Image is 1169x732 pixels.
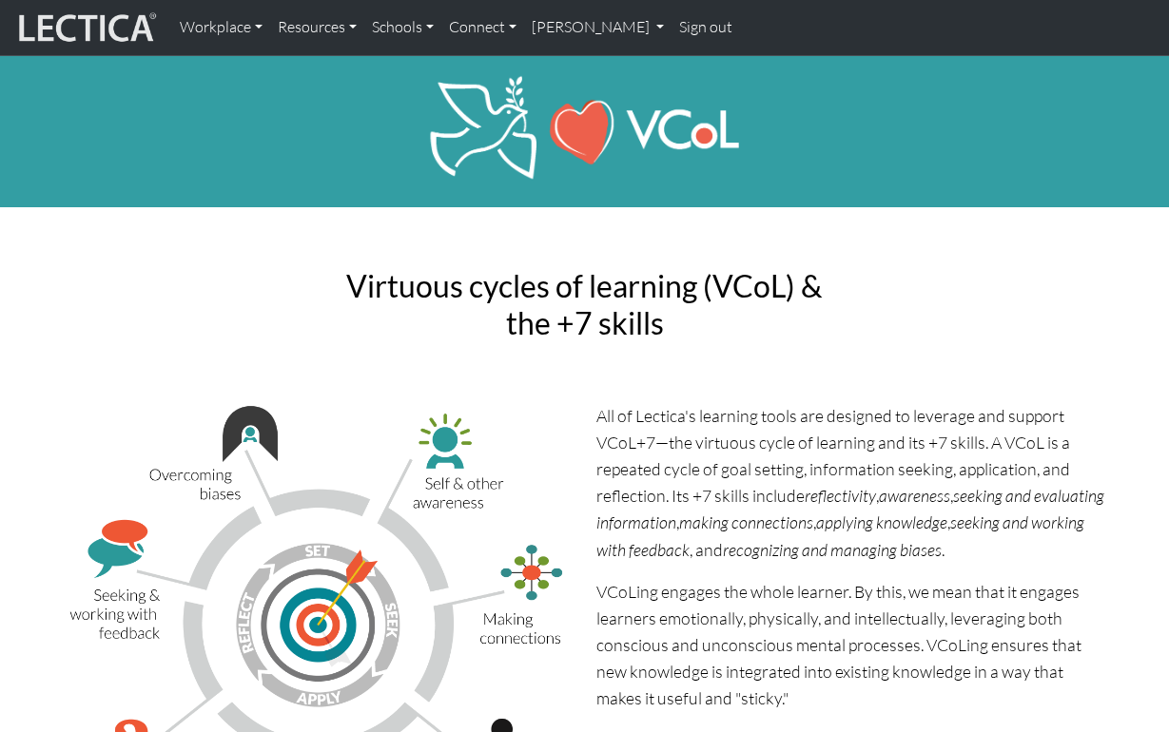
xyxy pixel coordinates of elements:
[596,511,1084,559] i: seeking and working with feedback
[14,10,157,46] img: lecticalive
[596,402,1104,563] p: All of Lectica's learning tools are designed to leverage and support VCoL+7—the virtuous cycle of...
[441,8,524,48] a: Connect
[723,539,942,560] i: recognizing and managing biases
[679,511,813,532] i: making connections
[816,511,947,532] i: applying knowledge
[270,8,364,48] a: Resources
[805,485,876,506] i: reflectivity
[596,578,1104,712] p: VCoLing engages the whole learner. By this, we mean that it engages learners emotionally, physica...
[331,268,839,341] h2: Virtuous cycles of learning (VCoL) & the +7 skills
[879,485,950,506] i: awareness
[672,8,740,48] a: Sign out
[172,8,270,48] a: Workplace
[524,8,672,48] a: [PERSON_NAME]
[596,485,1104,532] i: seeking and evaluating information
[364,8,441,48] a: Schools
